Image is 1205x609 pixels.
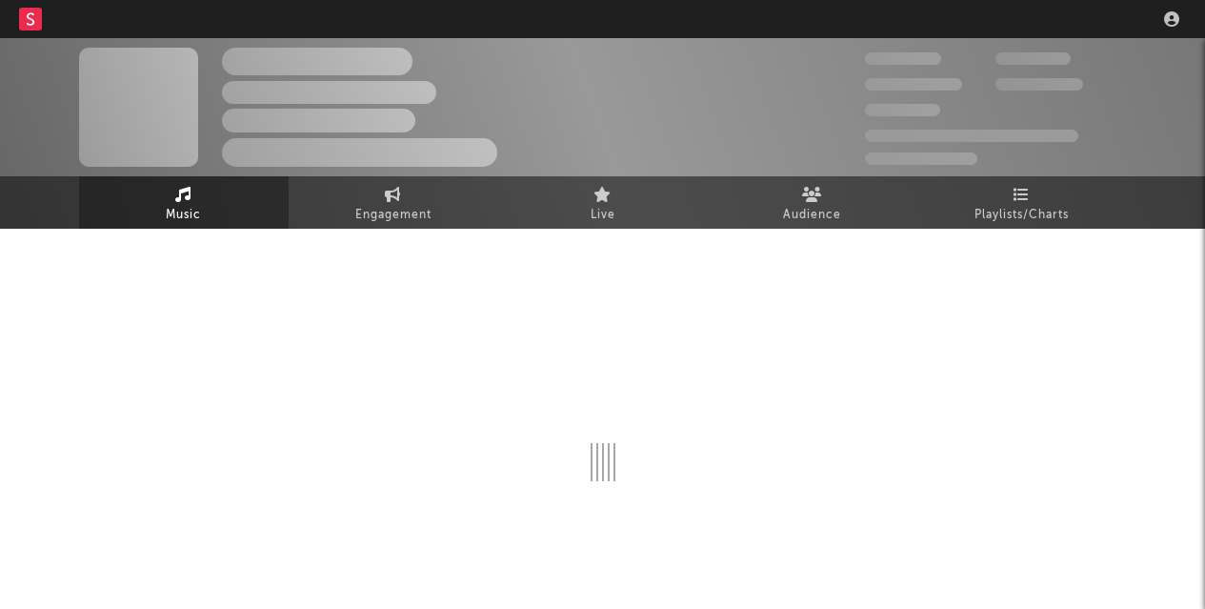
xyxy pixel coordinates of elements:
span: Jump Score: 85.0 [865,152,977,165]
a: Audience [708,176,917,229]
a: Music [79,176,289,229]
span: 1,000,000 [995,78,1083,91]
span: Playlists/Charts [974,204,1069,227]
span: 100,000 [865,104,940,116]
span: 50,000,000 Monthly Listeners [865,130,1078,142]
span: Live [591,204,615,227]
span: Music [166,204,201,227]
span: 100,000 [995,52,1071,65]
a: Live [498,176,708,229]
a: Playlists/Charts [917,176,1127,229]
span: 50,000,000 [865,78,962,91]
span: 300,000 [865,52,941,65]
span: Audience [783,204,841,227]
a: Engagement [289,176,498,229]
span: Engagement [355,204,432,227]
